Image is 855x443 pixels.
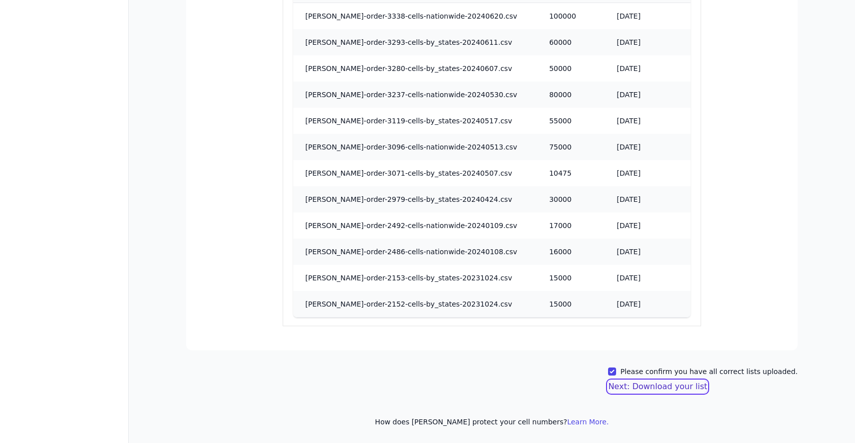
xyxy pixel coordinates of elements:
[537,134,605,160] td: 75000
[537,160,605,186] td: 10475
[605,3,691,30] td: [DATE]
[293,108,537,134] td: [PERSON_NAME]-order-3119-cells-by_states-20240517.csv
[608,381,707,393] button: Next: Download your list
[293,29,537,55] td: [PERSON_NAME]-order-3293-cells-by_states-20240611.csv
[293,55,537,82] td: [PERSON_NAME]-order-3280-cells-by_states-20240607.csv
[620,366,798,377] label: Please confirm you have all correct lists uploaded.
[293,160,537,186] td: [PERSON_NAME]-order-3071-cells-by_states-20240507.csv
[605,108,691,134] td: [DATE]
[537,108,605,134] td: 55000
[537,29,605,55] td: 60000
[537,186,605,212] td: 30000
[605,55,691,82] td: [DATE]
[293,134,537,160] td: [PERSON_NAME]-order-3096-cells-nationwide-20240513.csv
[605,160,691,186] td: [DATE]
[567,417,609,427] button: Learn More.
[605,212,691,239] td: [DATE]
[605,82,691,108] td: [DATE]
[186,417,798,427] p: How does [PERSON_NAME] protect your cell numbers?
[293,3,537,30] td: [PERSON_NAME]-order-3338-cells-nationwide-20240620.csv
[605,265,691,291] td: [DATE]
[537,239,605,265] td: 16000
[293,265,537,291] td: [PERSON_NAME]-order-2153-cells-by_states-20231024.csv
[537,291,605,317] td: 15000
[605,134,691,160] td: [DATE]
[293,291,537,317] td: [PERSON_NAME]-order-2152-cells-by_states-20231024.csv
[293,239,537,265] td: [PERSON_NAME]-order-2486-cells-nationwide-20240108.csv
[605,29,691,55] td: [DATE]
[537,265,605,291] td: 15000
[605,291,691,317] td: [DATE]
[293,186,537,212] td: [PERSON_NAME]-order-2979-cells-by_states-20240424.csv
[537,3,605,30] td: 100000
[293,212,537,239] td: [PERSON_NAME]-order-2492-cells-nationwide-20240109.csv
[537,212,605,239] td: 17000
[537,82,605,108] td: 80000
[605,186,691,212] td: [DATE]
[537,55,605,82] td: 50000
[605,239,691,265] td: [DATE]
[293,82,537,108] td: [PERSON_NAME]-order-3237-cells-nationwide-20240530.csv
